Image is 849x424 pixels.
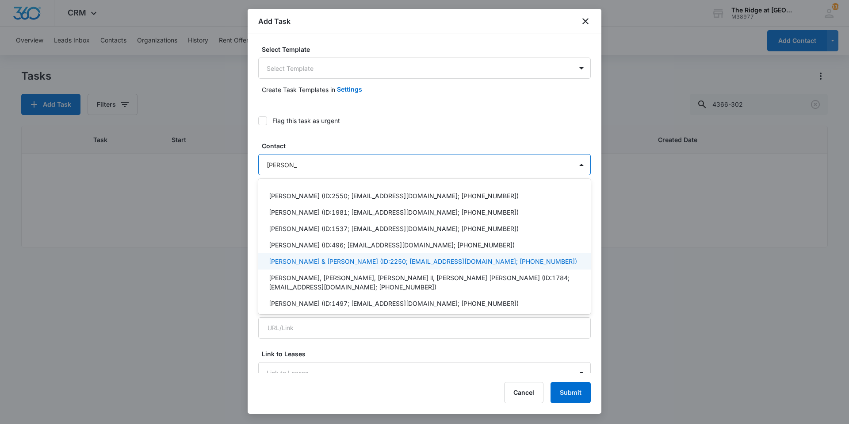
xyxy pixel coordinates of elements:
button: Cancel [504,382,543,403]
p: [PERSON_NAME] (ID:1981; [EMAIL_ADDRESS][DOMAIN_NAME]; [PHONE_NUMBER]) [269,208,519,217]
button: close [580,16,591,27]
button: Submit [551,382,591,403]
label: Contact [262,141,594,150]
label: Link to Leases [262,349,594,358]
p: Create Task Templates in [262,85,335,94]
p: [PERSON_NAME] (ID:2550; [EMAIL_ADDRESS][DOMAIN_NAME]; [PHONE_NUMBER]) [269,191,519,200]
h1: Add Task [258,16,291,27]
label: Select Template [262,45,594,54]
input: URL/Link [258,317,591,339]
p: [PERSON_NAME] (ID:1537; [EMAIL_ADDRESS][DOMAIN_NAME]; [PHONE_NUMBER]) [269,224,519,233]
p: [PERSON_NAME] (ID:1497; [EMAIL_ADDRESS][DOMAIN_NAME]; [PHONE_NUMBER]) [269,299,519,308]
p: [PERSON_NAME], [PERSON_NAME], [PERSON_NAME] ll, [PERSON_NAME] [PERSON_NAME] (ID:1784; [EMAIL_ADDR... [269,273,578,292]
button: Settings [337,79,362,100]
div: Flag this task as urgent [272,116,340,125]
p: [PERSON_NAME] (ID:496; [EMAIL_ADDRESS][DOMAIN_NAME]; [PHONE_NUMBER]) [269,240,515,250]
p: [PERSON_NAME] & [PERSON_NAME] (ID:2250; [EMAIL_ADDRESS][DOMAIN_NAME]; [PHONE_NUMBER]) [269,257,577,266]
